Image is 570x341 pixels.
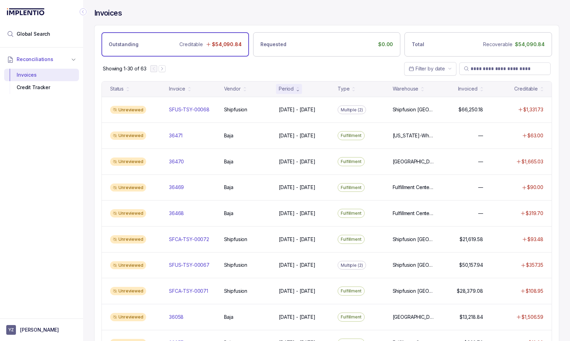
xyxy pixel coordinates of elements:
[279,85,294,92] div: Period
[416,66,445,71] span: Filter by date
[279,288,315,295] p: [DATE] - [DATE]
[224,85,241,92] div: Vendor
[169,106,210,113] p: SFUS-TSY-00068
[110,106,146,114] div: Unreviewed
[169,184,184,191] p: 36469
[515,41,545,48] p: $54,090.84
[224,314,233,321] p: Baja
[393,106,434,113] p: Shipfusion [GEOGRAPHIC_DATA], Shipfusion [GEOGRAPHIC_DATA]
[4,52,79,67] button: Reconciliations
[279,158,315,165] p: [DATE] - [DATE]
[179,41,203,48] p: Creditable
[522,158,543,165] p: $1,665.03
[341,262,363,269] p: Multiple (2)
[526,288,543,295] p: $108.95
[409,65,445,72] search: Date Range Picker
[110,287,146,295] div: Unreviewed
[169,236,209,243] p: SFCA-TSY-00072
[17,56,53,63] span: Reconciliations
[169,210,184,217] p: 36468
[341,132,362,139] p: Fulfillment
[279,184,315,191] p: [DATE] - [DATE]
[20,326,59,333] p: [PERSON_NAME]
[224,210,233,217] p: Baja
[4,67,79,95] div: Reconciliations
[109,41,138,48] p: Outstanding
[458,106,483,113] p: $66,250.18
[260,41,286,48] p: Requested
[526,210,543,217] p: $319.70
[212,41,242,48] p: $54,090.84
[341,236,362,243] p: Fulfillment
[458,85,478,92] div: Invoiced
[6,325,77,335] button: User initials[PERSON_NAME]
[169,314,184,321] p: 36058
[341,314,362,321] p: Fulfillment
[393,314,434,321] p: [GEOGRAPHIC_DATA] [GEOGRAPHIC_DATA] / [US_STATE]
[341,288,362,295] p: Fulfillment
[279,106,315,113] p: [DATE] - [DATE]
[279,262,315,268] p: [DATE] - [DATE]
[110,313,146,321] div: Unreviewed
[279,236,315,243] p: [DATE] - [DATE]
[393,210,434,217] p: Fulfillment Center / Primary
[460,236,483,243] p: $21,619.58
[393,288,434,295] p: Shipfusion [GEOGRAPHIC_DATA]
[224,262,248,268] p: Shipfusion
[522,314,543,321] p: $1,506.59
[412,41,424,48] p: Total
[110,131,146,140] div: Unreviewed
[378,41,393,48] p: $0.00
[393,262,434,268] p: Shipfusion [GEOGRAPHIC_DATA], Shipfusion [GEOGRAPHIC_DATA]
[478,210,483,217] p: —
[526,262,543,268] p: $357.35
[393,236,434,243] p: Shipfusion [GEOGRAPHIC_DATA]
[478,158,483,165] p: —
[483,41,512,48] p: Recoverable
[10,81,73,94] div: Credit Tracker
[527,184,543,191] p: $90.00
[169,262,210,268] p: SFUS-TSY-00067
[224,158,233,165] p: Baja
[169,85,185,92] div: Invoice
[103,65,146,72] p: Showing 1-30 of 63
[103,65,146,72] div: Remaining page entries
[110,209,146,218] div: Unreviewed
[341,106,363,113] p: Multiple (2)
[110,261,146,270] div: Unreviewed
[279,132,315,139] p: [DATE] - [DATE]
[457,288,483,295] p: $28,379.08
[224,106,248,113] p: Shipfusion
[6,325,16,335] span: User initials
[478,184,483,191] p: —
[224,132,233,139] p: Baja
[527,236,543,243] p: $93.48
[460,314,483,321] p: $13,218.84
[79,8,87,16] div: Collapse Icon
[110,235,146,244] div: Unreviewed
[279,210,315,217] p: [DATE] - [DATE]
[523,106,543,113] p: $1,331.73
[341,158,362,165] p: Fulfillment
[459,262,483,268] p: $50,157.94
[341,184,362,191] p: Fulfillment
[159,65,166,72] button: Next Page
[169,288,208,295] p: SFCA-TSY-00071
[94,8,122,18] h4: Invoices
[341,210,362,217] p: Fulfillment
[393,158,434,165] p: [GEOGRAPHIC_DATA] [GEOGRAPHIC_DATA] / [US_STATE]
[224,236,248,243] p: Shipfusion
[169,132,182,139] p: 36471
[279,314,315,321] p: [DATE] - [DATE]
[527,132,543,139] p: $63.00
[224,184,233,191] p: Baja
[169,158,184,165] p: 36470
[338,85,349,92] div: Type
[514,85,538,92] div: Creditable
[17,31,50,37] span: Global Search
[110,85,124,92] div: Status
[404,62,456,75] button: Date Range Picker
[224,288,248,295] p: Shipfusion
[393,132,434,139] p: [US_STATE]-Wholesale / [US_STATE]-Wholesale
[110,184,146,192] div: Unreviewed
